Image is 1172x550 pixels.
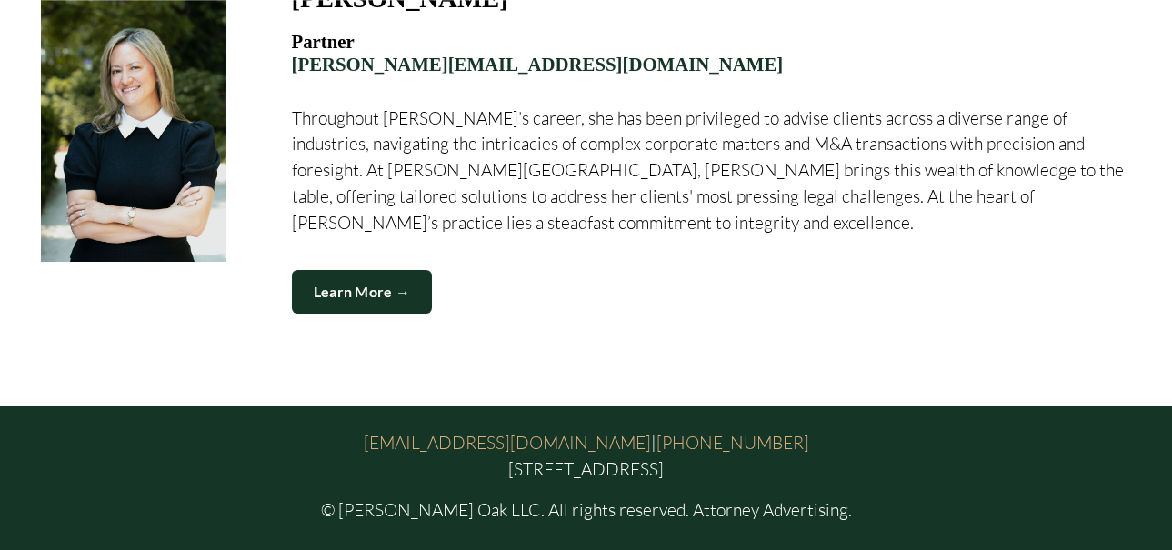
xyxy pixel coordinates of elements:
[292,105,1132,236] p: Throughout [PERSON_NAME]’s career, she has been privileged to advise clients across a diverse ran...
[364,430,651,456] a: [EMAIL_ADDRESS][DOMAIN_NAME]
[656,430,809,456] a: [PHONE_NUMBER]
[292,270,433,315] a: Learn More →
[41,430,1132,483] p: | [STREET_ADDRESS]
[41,497,1132,524] p: © [PERSON_NAME] Oak LLC. All rights reserved. Attorney Advertising.
[292,54,784,75] a: [PERSON_NAME][EMAIL_ADDRESS][DOMAIN_NAME]
[292,31,1132,75] h4: Partner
